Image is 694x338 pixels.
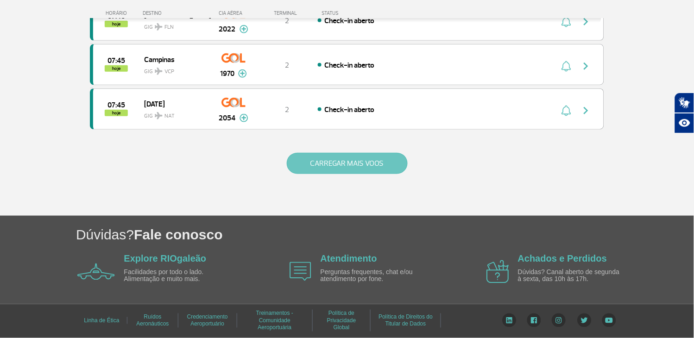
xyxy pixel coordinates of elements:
[93,10,143,16] div: HORÁRIO
[580,61,592,72] img: seta-direita-painel-voo.svg
[518,254,607,264] a: Achados e Perdidos
[144,18,203,31] span: GIG
[219,24,236,35] span: 2022
[486,260,509,283] img: airplane icon
[256,307,293,334] a: Treinamentos - Comunidade Aeroportuária
[136,311,169,331] a: Ruídos Aeronáuticos
[105,110,128,116] span: hoje
[144,53,203,65] span: Campinas
[290,262,311,281] img: airplane icon
[238,69,247,78] img: mais-info-painel-voo.svg
[562,61,571,72] img: sino-painel-voo.svg
[285,61,289,70] span: 2
[220,68,234,79] span: 1970
[379,311,433,331] a: Política de Direitos do Titular de Dados
[219,113,236,124] span: 2054
[518,269,625,283] p: Dúvidas? Canal aberto de segunda à sexta, das 10h às 17h.
[321,254,377,264] a: Atendimento
[321,269,427,283] p: Perguntas frequentes, chat e/ou atendimento por fone.
[325,16,375,25] span: Check-in aberto
[164,112,175,120] span: NAT
[577,313,592,327] img: Twitter
[602,313,616,327] img: YouTube
[325,61,375,70] span: Check-in aberto
[327,307,356,334] a: Política de Privacidade Global
[287,153,408,174] button: CARREGAR MAIS VOOS
[552,313,566,327] img: Instagram
[105,65,128,72] span: hoje
[143,10,211,16] div: DESTINO
[675,113,694,133] button: Abrir recursos assistivos.
[77,263,115,280] img: airplane icon
[124,269,231,283] p: Facilidades por todo o lado. Alimentação e muito mais.
[84,314,119,327] a: Linha de Ética
[76,225,694,244] h1: Dúvidas?
[285,105,289,114] span: 2
[187,311,228,331] a: Credenciamento Aeroportuário
[580,105,592,116] img: seta-direita-painel-voo.svg
[257,10,317,16] div: TERMINAL
[134,227,223,242] span: Fale conosco
[675,93,694,113] button: Abrir tradutor de língua de sinais.
[107,102,125,108] span: 2025-10-01 07:45:00
[144,63,203,76] span: GIG
[164,23,174,31] span: FLN
[155,112,163,119] img: destiny_airplane.svg
[285,16,289,25] span: 2
[164,68,174,76] span: VCP
[144,98,203,110] span: [DATE]
[144,107,203,120] span: GIG
[502,313,517,327] img: LinkedIn
[325,105,375,114] span: Check-in aberto
[675,93,694,133] div: Plugin de acessibilidade da Hand Talk.
[240,114,248,122] img: mais-info-painel-voo.svg
[240,25,248,33] img: mais-info-painel-voo.svg
[124,254,207,264] a: Explore RIOgaleão
[155,23,163,31] img: destiny_airplane.svg
[317,10,392,16] div: STATUS
[562,105,571,116] img: sino-painel-voo.svg
[107,57,125,64] span: 2025-10-01 07:45:00
[155,68,163,75] img: destiny_airplane.svg
[210,10,257,16] div: CIA AÉREA
[527,313,541,327] img: Facebook
[105,21,128,27] span: hoje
